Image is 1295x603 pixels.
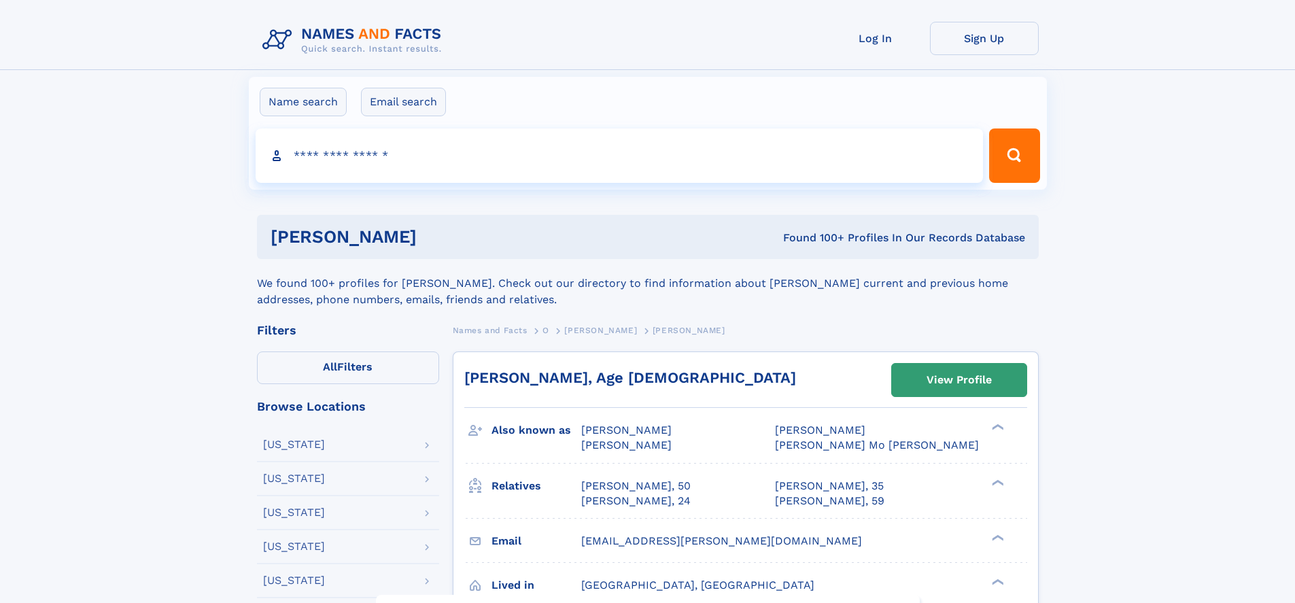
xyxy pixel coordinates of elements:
[581,579,814,591] span: [GEOGRAPHIC_DATA], [GEOGRAPHIC_DATA]
[581,534,862,547] span: [EMAIL_ADDRESS][PERSON_NAME][DOMAIN_NAME]
[491,419,581,442] h3: Also known as
[581,494,691,509] a: [PERSON_NAME], 24
[988,533,1005,542] div: ❯
[263,507,325,518] div: [US_STATE]
[257,22,453,58] img: Logo Names and Facts
[491,530,581,553] h3: Email
[257,324,439,337] div: Filters
[775,479,884,494] a: [PERSON_NAME], 35
[263,473,325,484] div: [US_STATE]
[892,364,1026,396] a: View Profile
[453,322,528,339] a: Names and Facts
[988,423,1005,432] div: ❯
[927,364,992,396] div: View Profile
[821,22,930,55] a: Log In
[988,478,1005,487] div: ❯
[600,230,1025,245] div: Found 100+ Profiles In Our Records Database
[930,22,1039,55] a: Sign Up
[581,424,672,436] span: [PERSON_NAME]
[653,326,725,335] span: [PERSON_NAME]
[257,351,439,384] label: Filters
[989,128,1039,183] button: Search Button
[323,360,337,373] span: All
[263,541,325,552] div: [US_STATE]
[775,438,979,451] span: [PERSON_NAME] Mo [PERSON_NAME]
[257,259,1039,308] div: We found 100+ profiles for [PERSON_NAME]. Check out our directory to find information about [PERS...
[564,326,637,335] span: [PERSON_NAME]
[775,494,884,509] a: [PERSON_NAME], 59
[257,400,439,413] div: Browse Locations
[491,475,581,498] h3: Relatives
[263,575,325,586] div: [US_STATE]
[361,88,446,116] label: Email search
[988,577,1005,586] div: ❯
[542,326,549,335] span: O
[256,128,984,183] input: search input
[263,439,325,450] div: [US_STATE]
[464,369,796,386] a: [PERSON_NAME], Age [DEMOGRAPHIC_DATA]
[775,424,865,436] span: [PERSON_NAME]
[564,322,637,339] a: [PERSON_NAME]
[260,88,347,116] label: Name search
[581,479,691,494] a: [PERSON_NAME], 50
[581,438,672,451] span: [PERSON_NAME]
[542,322,549,339] a: O
[271,228,600,245] h1: [PERSON_NAME]
[491,574,581,597] h3: Lived in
